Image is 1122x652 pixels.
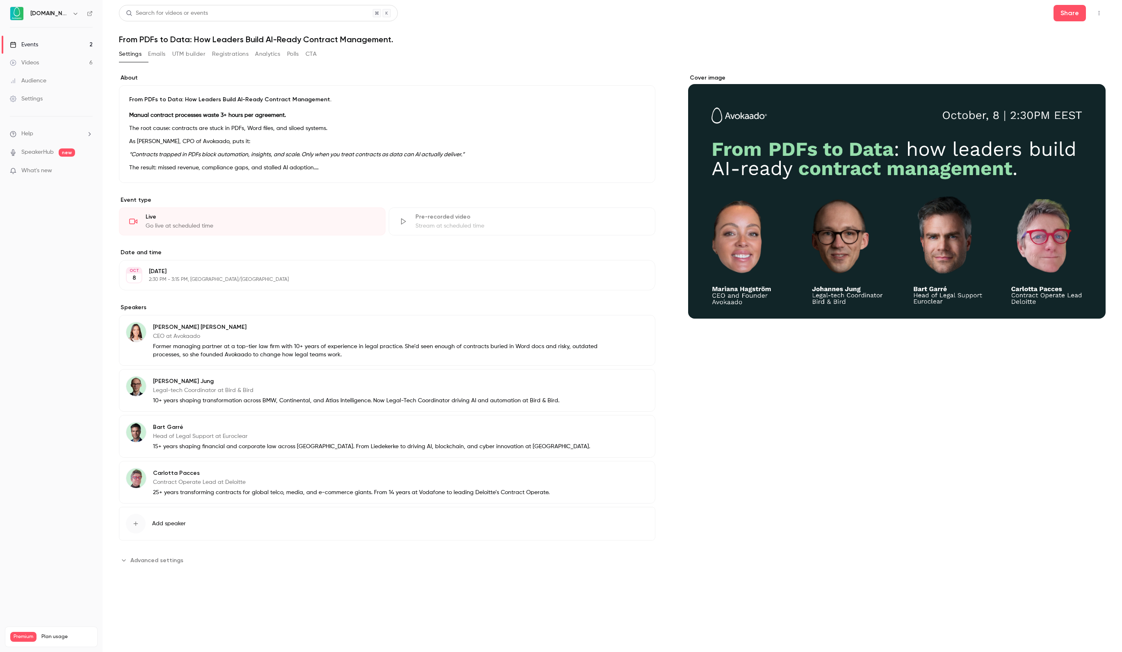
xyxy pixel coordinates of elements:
button: Analytics [255,48,280,61]
p: As [PERSON_NAME], CPO of Avokaado, puts it: [129,137,645,146]
p: From PDFs to Data: How Leaders Build AI-Ready Contract Management. [129,96,645,104]
div: Pre-recorded videoStream at scheduled time [389,207,655,235]
p: Bart Garré [153,423,590,431]
p: 15+ years shaping financial and corporate law across [GEOGRAPHIC_DATA]. From Liedekerke to drivin... [153,442,590,451]
div: Settings [10,95,43,103]
p: 10+ years shaping transformation across BMW, Continental, and Atlas Intelligence. Now Legal-Tech ... [153,397,559,405]
p: The root cause: contracts are stuck in PDFs, Word files, and siloed systems. [129,123,645,133]
p: Former managing partner at a top-tier law firm with 10+ years of experience in legal practice. Sh... [153,342,602,359]
div: Events [10,41,38,49]
div: Stream at scheduled time [415,222,645,230]
p: Legal-tech Coordinator at Bird & Bird [153,386,559,394]
strong: Manual contract processes waste 3+ hours per agreement. [129,112,286,118]
p: Carlotta Pacces [153,469,550,477]
p: 8 [132,274,136,282]
img: Johannes Jung [126,376,146,396]
section: Advanced settings [119,554,655,567]
button: Polls [287,48,299,61]
div: Pre-recorded video [415,213,645,221]
span: What's new [21,166,52,175]
p: Event type [119,196,655,204]
h1: From PDFs to Data: How Leaders Build AI-Ready Contract Management. [119,34,1106,44]
div: Search for videos or events [126,9,208,18]
button: Registrations [212,48,249,61]
button: Share [1054,5,1086,21]
span: Plan usage [41,634,92,640]
h6: [DOMAIN_NAME] [30,9,69,18]
p: 25+ years transforming contracts for global telco, media, and e-commerce giants. From 14 years at... [153,488,550,497]
label: Speakers [119,303,655,312]
button: UTM builder [172,48,205,61]
div: LiveGo live at scheduled time [119,207,385,235]
a: SpeakerHub [21,148,54,157]
div: Bart GarréBart GarréHead of Legal Support at Euroclear15+ years shaping financial and corporate l... [119,415,655,458]
img: Avokaado.io [10,7,23,20]
button: Emails [148,48,165,61]
div: Carlotta PaccesCarlotta PaccesContract Operate Lead at Deloitte25+ years transforming contracts f... [119,461,655,504]
span: new [59,148,75,157]
button: Settings [119,48,141,61]
p: [PERSON_NAME] Jung [153,377,559,385]
em: “Contracts trapped in PDFs block automation, insights, and scale. Only when you treat contracts a... [129,152,465,157]
p: [DATE] [149,267,612,276]
section: Cover image [688,74,1106,319]
button: Advanced settings [119,554,188,567]
div: Videos [10,59,39,67]
div: Live [146,213,375,221]
span: Advanced settings [130,556,183,565]
button: Add speaker [119,507,655,540]
button: CTA [306,48,317,61]
p: 2:30 PM - 3:15 PM, [GEOGRAPHIC_DATA]/[GEOGRAPHIC_DATA] [149,276,612,283]
label: About [119,74,655,82]
div: OCT [127,268,141,274]
img: Carlotta Pacces [126,468,146,488]
p: Contract Operate Lead at Deloitte [153,478,550,486]
p: [PERSON_NAME] [PERSON_NAME] [153,323,602,331]
span: Premium [10,632,36,642]
label: Date and time [119,248,655,257]
div: Go live at scheduled time [146,222,375,230]
div: Johannes Jung[PERSON_NAME] JungLegal-tech Coordinator at Bird & Bird10+ years shaping transformat... [119,369,655,412]
img: Mariana Hagström [126,322,146,342]
span: Help [21,130,33,138]
span: Add speaker [152,520,186,528]
p: Head of Legal Support at Euroclear [153,432,590,440]
p: CEO at Avokaado [153,332,602,340]
li: help-dropdown-opener [10,130,93,138]
div: Mariana Hagström[PERSON_NAME] [PERSON_NAME]CEO at AvokaadoFormer managing partner at a top-tier l... [119,315,655,366]
label: Cover image [688,74,1106,82]
img: Bart Garré [126,422,146,442]
p: The result: missed revenue, compliance gaps, and stalled AI adoption. [129,163,645,173]
div: Audience [10,77,46,85]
